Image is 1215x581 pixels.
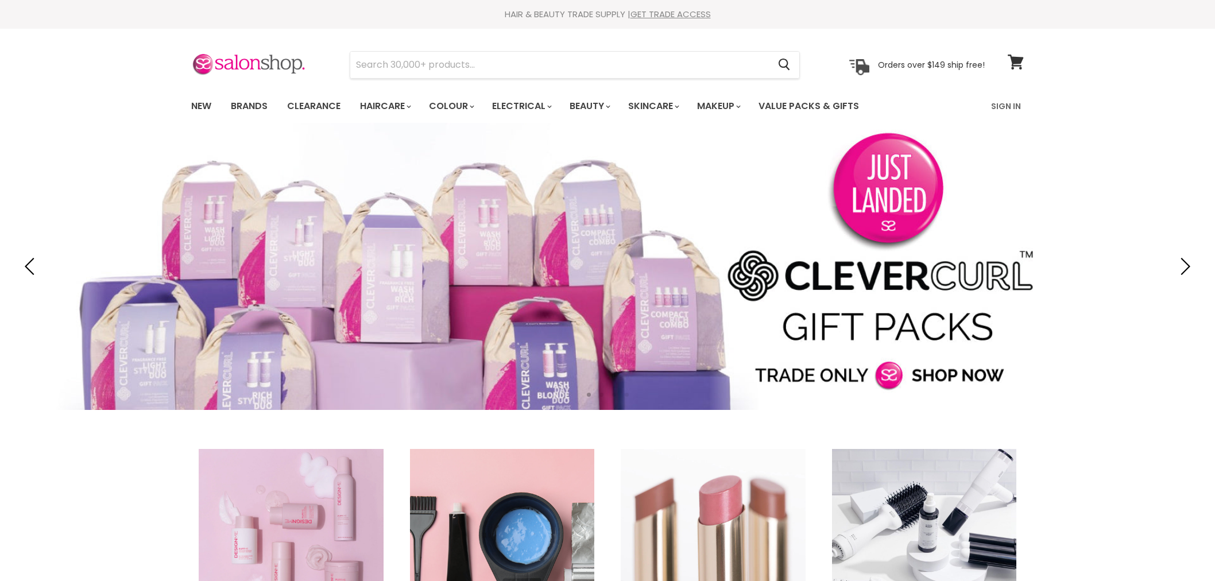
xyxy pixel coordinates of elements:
[183,94,220,118] a: New
[222,94,276,118] a: Brands
[688,94,748,118] a: Makeup
[769,52,799,78] button: Search
[20,255,43,278] button: Previous
[183,90,926,123] ul: Main menu
[878,59,985,69] p: Orders over $149 ship free!
[350,52,769,78] input: Search
[350,51,800,79] form: Product
[984,94,1028,118] a: Sign In
[1172,255,1195,278] button: Next
[483,94,559,118] a: Electrical
[625,393,629,397] li: Page dot 4
[587,393,591,397] li: Page dot 1
[351,94,418,118] a: Haircare
[278,94,349,118] a: Clearance
[620,94,686,118] a: Skincare
[177,90,1038,123] nav: Main
[177,9,1038,20] div: HAIR & BEAUTY TRADE SUPPLY |
[599,393,603,397] li: Page dot 2
[561,94,617,118] a: Beauty
[420,94,481,118] a: Colour
[630,8,711,20] a: GET TRADE ACCESS
[750,94,868,118] a: Value Packs & Gifts
[612,393,616,397] li: Page dot 3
